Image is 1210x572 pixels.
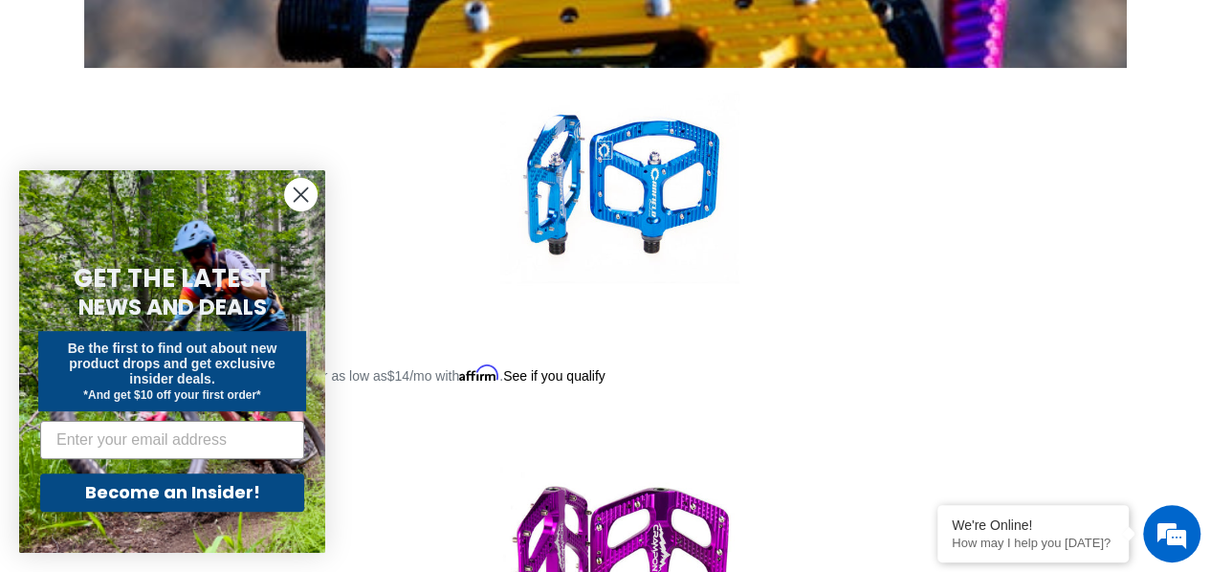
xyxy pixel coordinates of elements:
[284,178,318,211] button: Close dialog
[952,517,1114,533] div: We're Online!
[83,388,260,402] span: *And get $10 off your first order*
[78,292,267,322] span: NEWS AND DEALS
[40,421,304,459] input: Enter your email address
[68,341,277,386] span: Be the first to find out about new product drops and get exclusive insider deals.
[952,536,1114,550] p: How may I help you today?
[40,473,304,512] button: Become an Insider!
[74,261,271,296] span: GET THE LATEST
